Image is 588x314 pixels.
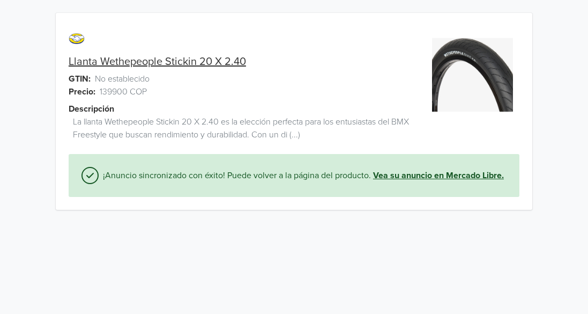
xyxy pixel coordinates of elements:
[69,85,95,98] span: Precio:
[99,169,227,182] span: ¡Anuncio sincronizado con éxito!
[73,115,426,141] span: La llanta Wethepeople Stickin 20 X 2.40 es la elección perfecta para los entusiastas del BMX Free...
[373,169,504,182] a: Vea su anuncio en Mercado Libre.
[100,85,147,98] span: 139900 COP
[69,72,91,85] span: GTIN:
[95,72,150,85] span: No establecido
[432,34,513,115] img: product_image
[69,103,114,115] span: Descripción
[227,169,373,182] span: Puede volver a la página del producto.
[69,55,246,68] a: Llanta Wethepeople Stickin 20 X 2.40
